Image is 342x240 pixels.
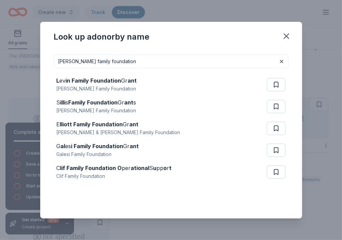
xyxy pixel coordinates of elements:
strong: ant [124,99,134,106]
strong: lif Family Foundation O [60,165,122,171]
div: E Gr [57,120,180,128]
strong: in Family Foundation [66,77,121,84]
strong: ant [130,121,139,128]
input: Search [54,55,288,68]
strong: lliott Family Foundation [60,121,123,128]
strong: ational [131,165,150,171]
div: S s Gr s [57,98,136,107]
div: Look up a donor by name [54,31,150,42]
strong: L [57,77,60,84]
div: ev Gr [57,76,137,85]
strong: i Family Foundation [71,143,123,150]
strong: illi [60,99,66,106]
strong: t [169,165,172,171]
strong: ant [128,77,137,84]
div: G es Gr [57,142,139,150]
strong: Family Foundation [69,99,118,106]
strong: al [61,143,65,150]
div: [PERSON_NAME] & [PERSON_NAME] Family Foundation [57,128,180,137]
strong: u [153,165,157,171]
div: [PERSON_NAME] Family Foundation [57,107,136,115]
strong: o [164,165,167,171]
div: Clif Family Foundation [57,172,172,180]
div: Galesi Family Foundation [57,150,139,158]
div: [PERSON_NAME] Family Foundation [57,85,137,93]
div: C per S pp r [57,164,172,172]
strong: ant [130,143,139,150]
